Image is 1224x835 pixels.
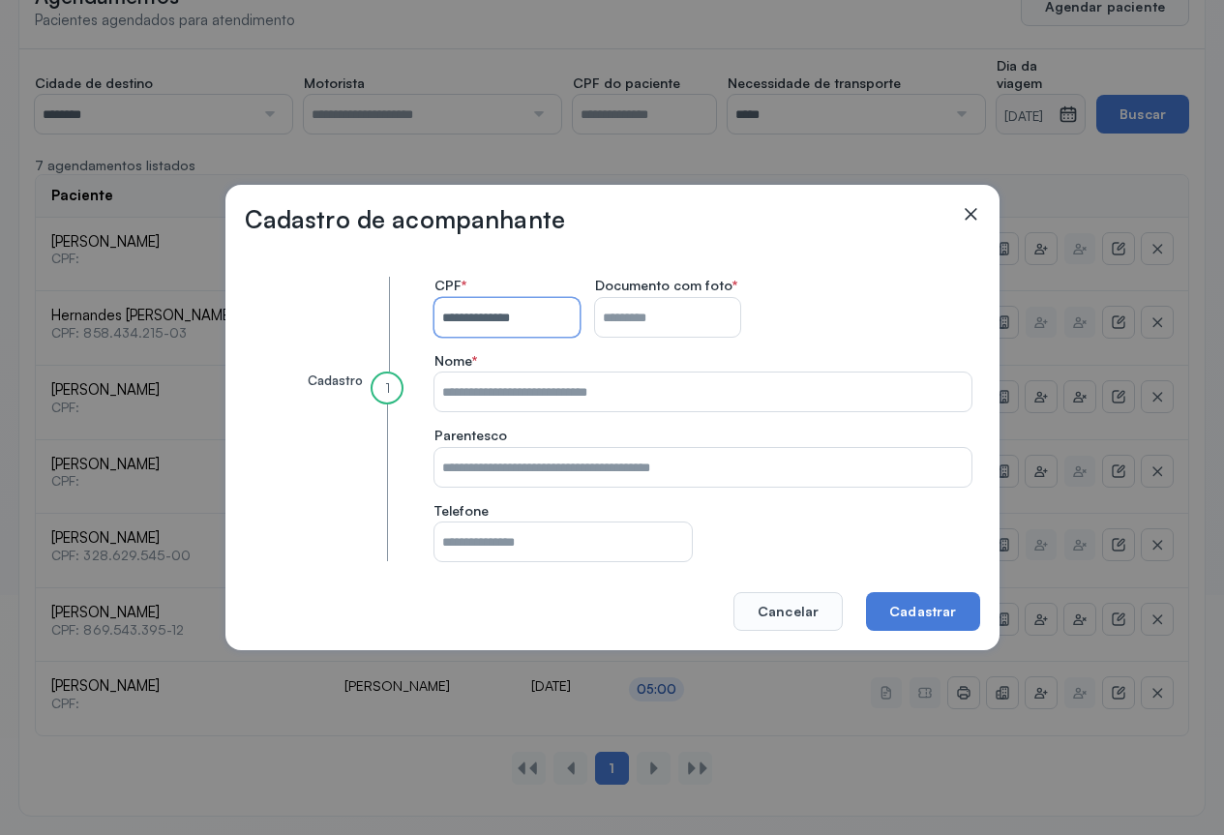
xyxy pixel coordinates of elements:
span: Documento com foto [595,277,737,294]
span: Nome [434,352,477,370]
button: Cadastrar [866,592,979,631]
h3: Cadastro de acompanhante [245,204,566,234]
span: Parentesco [434,427,507,444]
button: Cancelar [733,592,843,631]
span: Telefone [434,502,489,520]
span: 1 [385,379,390,397]
span: CPF [434,277,466,294]
small: Cadastro [308,373,363,388]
